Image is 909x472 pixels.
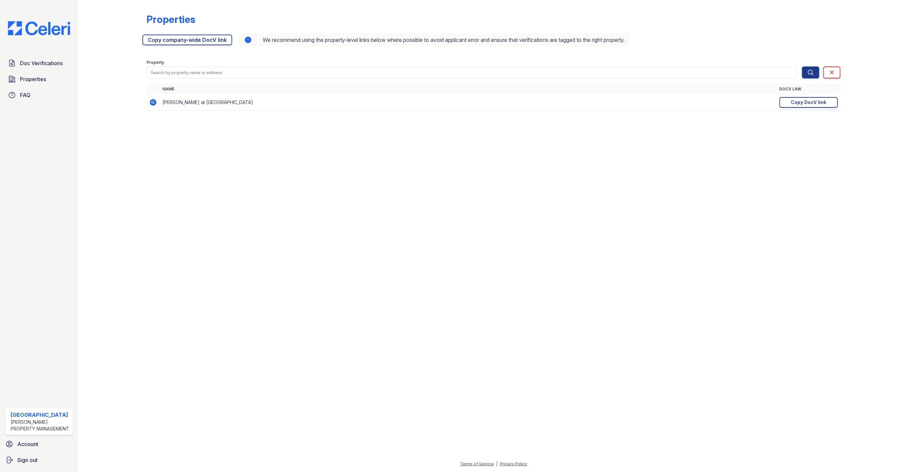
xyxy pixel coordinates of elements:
span: FAQ [20,91,31,99]
th: Name [160,84,776,94]
span: Account [17,440,38,448]
th: DocV Link [777,84,841,94]
img: CE_Logo_Blue-a8612792a0a2168367f1c8372b55b34899dd931a85d93a1a3d3e32e68fde9ad4.png [3,21,75,35]
input: Search by property name or address [146,66,796,78]
div: We recommend using the property-level links below where possible to avoid applicant error and ens... [239,33,630,47]
a: Properties [5,72,73,86]
label: Property [146,60,164,65]
a: Sign out [3,453,75,467]
a: Copy DocV link [779,97,838,108]
a: Terms of Service [460,461,494,466]
a: FAQ [5,88,73,102]
a: Doc Verifications [5,57,73,70]
span: Properties [20,75,46,83]
span: Doc Verifications [20,59,63,67]
div: | [496,461,498,466]
a: Account [3,437,75,451]
div: [PERSON_NAME] Property Management [11,419,70,432]
td: [PERSON_NAME] at [GEOGRAPHIC_DATA] [160,94,776,111]
div: Properties [146,13,195,25]
div: [GEOGRAPHIC_DATA] [11,411,70,419]
div: Copy DocV link [791,99,826,106]
span: Sign out [17,456,38,464]
a: Privacy Policy [500,461,527,466]
a: Copy company-wide DocV link [142,35,232,45]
